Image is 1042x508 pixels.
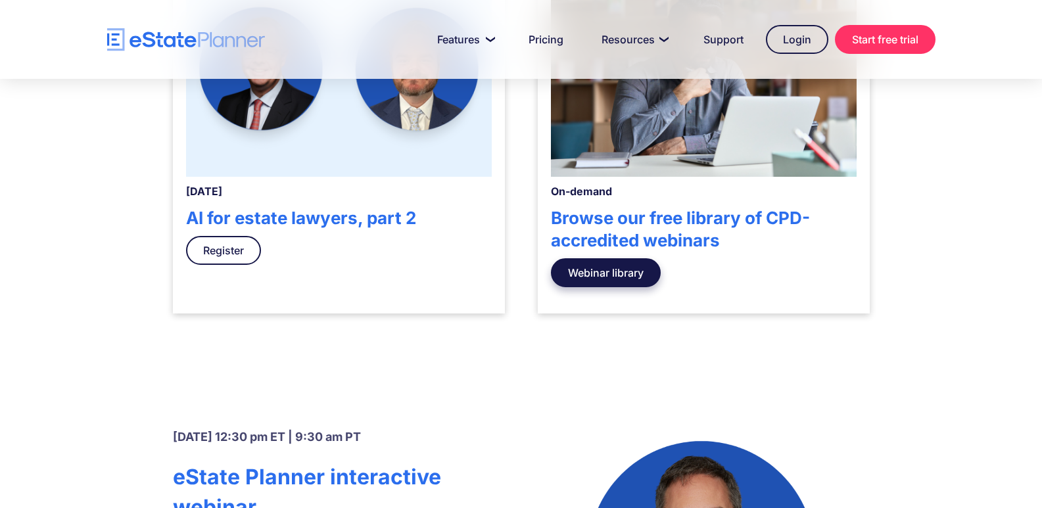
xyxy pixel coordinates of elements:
[107,28,265,51] a: home
[513,26,579,53] a: Pricing
[551,258,661,287] a: Webinar library
[688,26,759,53] a: Support
[551,185,612,198] strong: On-demand
[186,208,416,228] strong: AI for estate lawyers, part 2
[173,430,361,444] strong: [DATE] 12:30 pm ET | 9:30 am PT
[835,25,935,54] a: Start free trial
[186,185,222,198] strong: [DATE]
[766,25,828,54] a: Login
[551,207,857,252] h4: Browse our free library of CPD-accredited webinars
[586,26,681,53] a: Resources
[186,236,261,265] a: Register
[421,26,506,53] a: Features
